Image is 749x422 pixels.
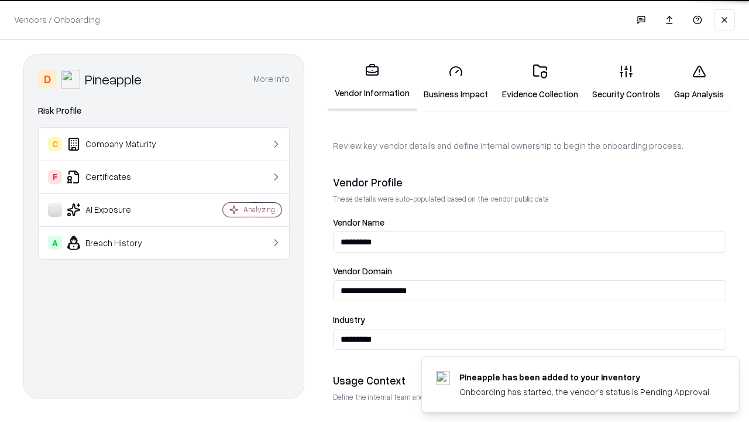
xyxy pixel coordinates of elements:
[48,137,62,151] div: C
[333,139,726,152] p: Review key vendor details and define internal ownership to begin the onboarding process.
[333,392,726,402] p: Define the internal team and reason for using this vendor. This helps assess business relevance a...
[48,170,62,184] div: F
[585,55,667,110] a: Security Controls
[459,386,711,398] div: Onboarding has started, the vendor's status is Pending Approval.
[328,54,417,111] a: Vendor Information
[667,55,731,110] a: Gap Analysis
[333,194,726,204] p: These details were auto-populated based on the vendor public data
[14,13,100,26] p: Vendors / Onboarding
[333,175,726,189] div: Vendor Profile
[48,137,188,151] div: Company Maturity
[38,104,290,118] div: Risk Profile
[85,70,142,89] div: Pineapple
[333,373,726,387] div: Usage Context
[333,267,726,275] label: Vendor Domain
[61,70,80,89] img: Pineapple
[253,69,290,90] button: More info
[333,218,726,227] label: Vendor Name
[459,371,711,383] div: Pineapple has been added to your inventory
[48,236,188,250] div: Breach History
[333,315,726,324] label: Industry
[417,55,495,110] a: Business Impact
[38,70,57,89] div: D
[495,55,585,110] a: Evidence Collection
[48,170,188,184] div: Certificates
[436,371,450,385] img: pineappleenergy.com
[48,236,62,250] div: A
[243,205,275,215] div: Analyzing
[48,203,188,217] div: AI Exposure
